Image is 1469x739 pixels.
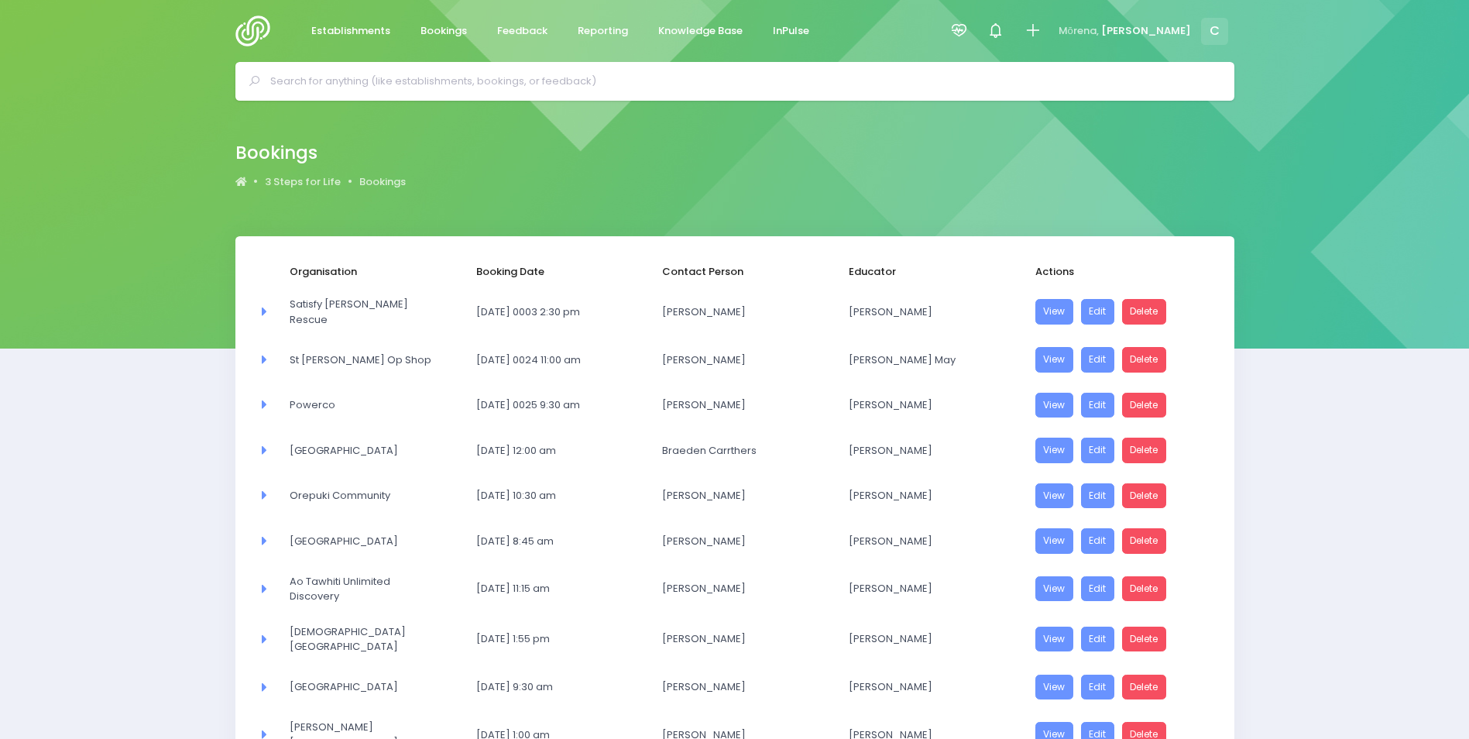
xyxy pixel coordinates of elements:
span: Reporting [578,23,628,39]
span: Establishments [311,23,390,39]
h2: Bookings [235,143,393,163]
span: Mōrena, [1059,23,1099,39]
span: 3 Steps for Life [265,174,341,190]
a: Bookings [408,16,480,46]
span: Knowledge Base [658,23,743,39]
span: InPulse [773,23,809,39]
a: Feedback [485,16,561,46]
span: Feedback [497,23,547,39]
a: Reporting [565,16,641,46]
a: Knowledge Base [646,16,756,46]
input: Search for anything (like establishments, bookings, or feedback) [270,70,1213,93]
a: InPulse [760,16,822,46]
span: [PERSON_NAME] [1101,23,1191,39]
span: C [1201,18,1228,45]
a: Establishments [299,16,403,46]
span: Bookings [420,23,467,39]
a: Bookings [359,174,406,190]
img: Logo [235,15,280,46]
